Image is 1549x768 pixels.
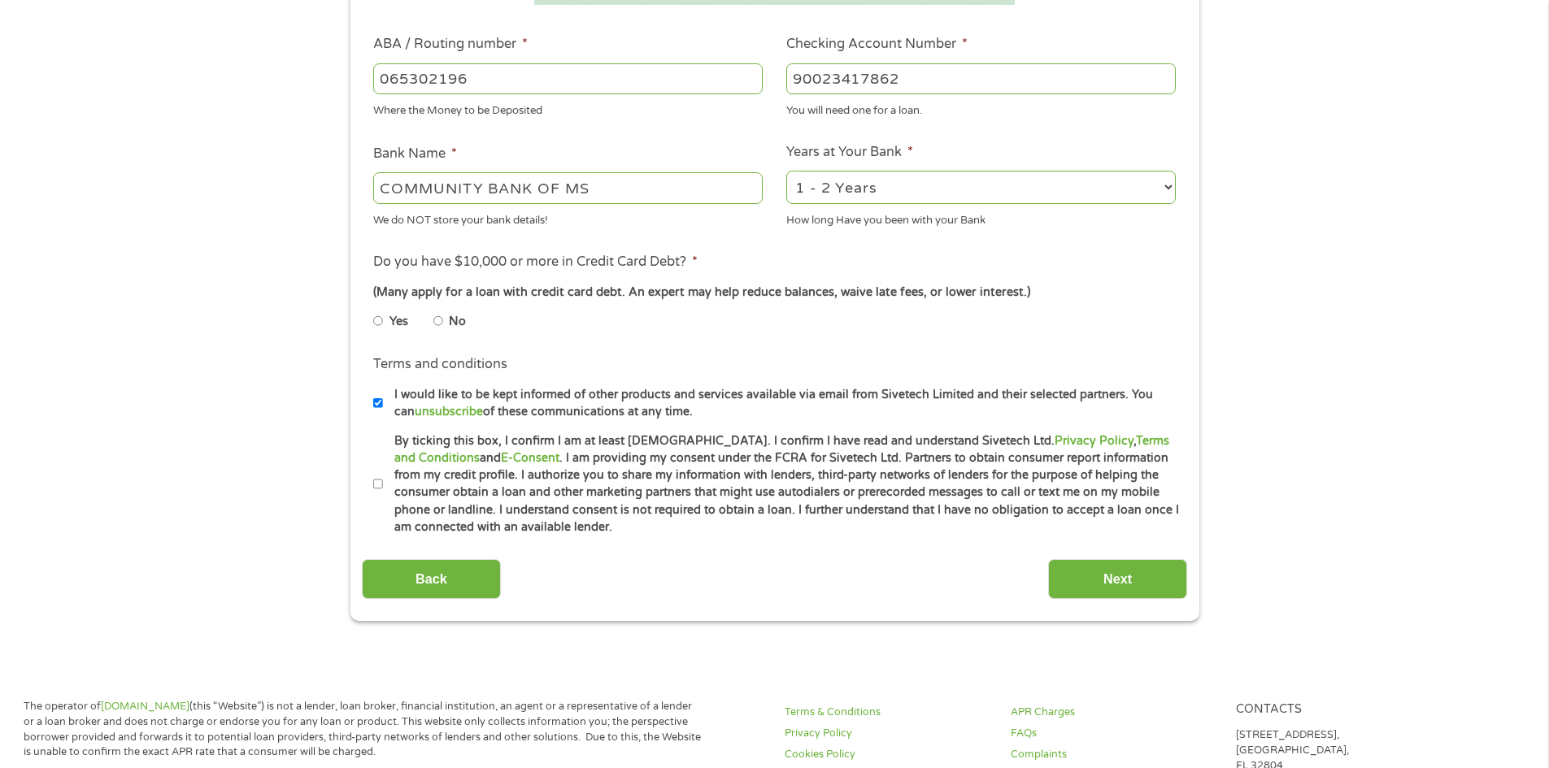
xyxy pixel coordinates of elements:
a: [DOMAIN_NAME] [101,700,189,713]
a: Privacy Policy [785,726,991,741]
a: Terms & Conditions [785,705,991,720]
a: Privacy Policy [1055,434,1133,448]
div: How long Have you been with your Bank [786,206,1176,228]
a: Cookies Policy [785,747,991,762]
div: Where the Money to be Deposited [373,98,763,119]
input: 345634636 [786,63,1176,94]
a: FAQs [1011,726,1217,741]
label: I would like to be kept informed of other products and services available via email from Sivetech... [383,386,1181,421]
label: Terms and conditions [373,356,507,373]
a: unsubscribe [415,405,483,419]
input: Back [362,559,501,599]
a: Complaints [1011,747,1217,762]
a: Terms and Conditions [394,434,1169,465]
div: You will need one for a loan. [786,98,1176,119]
div: (Many apply for a loan with credit card debt. An expert may help reduce balances, waive late fees... [373,284,1175,302]
label: ABA / Routing number [373,36,528,53]
input: Next [1048,559,1187,599]
a: APR Charges [1011,705,1217,720]
label: Do you have $10,000 or more in Credit Card Debt? [373,254,698,271]
label: By ticking this box, I confirm I am at least [DEMOGRAPHIC_DATA]. I confirm I have read and unders... [383,432,1181,536]
label: No [449,313,466,331]
label: Bank Name [373,145,457,163]
p: The operator of (this “Website”) is not a lender, loan broker, financial institution, an agent or... [24,699,702,761]
a: E-Consent [501,451,559,465]
label: Checking Account Number [786,36,968,53]
div: We do NOT store your bank details! [373,206,763,228]
h4: Contacts [1236,702,1442,718]
label: Years at Your Bank [786,144,913,161]
input: 263177916 [373,63,763,94]
label: Yes [389,313,408,331]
